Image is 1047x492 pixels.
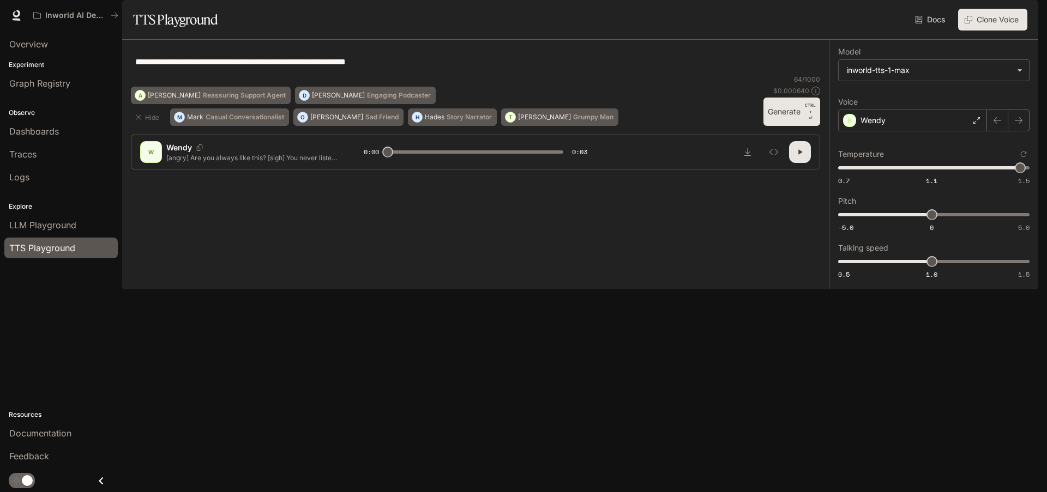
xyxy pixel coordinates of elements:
p: [PERSON_NAME] [148,92,201,99]
button: O[PERSON_NAME]Sad Friend [293,108,404,126]
div: W [142,143,160,161]
p: 64 / 1000 [794,75,820,84]
p: Engaging Podcaster [367,92,431,99]
span: 0:03 [572,147,587,157]
p: Pitch [838,197,856,205]
span: 1.5 [1018,176,1030,185]
p: Wendy [166,142,192,153]
p: Inworld AI Demos [45,11,106,20]
p: $ 0.000640 [773,86,809,95]
p: [PERSON_NAME] [310,114,363,120]
p: Talking speed [838,244,888,252]
p: [PERSON_NAME] [312,92,365,99]
button: Download audio [737,141,759,163]
button: D[PERSON_NAME]Engaging Podcaster [295,87,436,104]
button: Hide [131,108,166,126]
button: HHadesStory Narrator [408,108,497,126]
span: 0:00 [364,147,379,157]
p: Hades [425,114,444,120]
p: Mark [187,114,203,120]
p: [angry] Are you always like this? [sigh] You never listen to me! [166,153,338,162]
button: Copy Voice ID [192,144,207,151]
span: -5.0 [838,223,853,232]
p: Wendy [861,115,886,126]
div: D [299,87,309,104]
p: Sad Friend [365,114,399,120]
span: 5.0 [1018,223,1030,232]
div: M [174,108,184,126]
button: Reset to default [1018,148,1030,160]
p: Casual Conversationalist [206,114,284,120]
p: Story Narrator [447,114,492,120]
span: 0 [930,223,934,232]
div: inworld-tts-1-max [839,60,1029,81]
span: 1.5 [1018,270,1030,279]
a: Docs [913,9,949,31]
div: H [412,108,422,126]
button: All workspaces [28,4,123,26]
span: 1.1 [926,176,937,185]
button: GenerateCTRL +⏎ [763,98,820,126]
p: CTRL + [805,102,816,115]
h1: TTS Playground [133,9,218,31]
p: Temperature [838,150,884,158]
span: 1.0 [926,270,937,279]
div: T [506,108,515,126]
button: MMarkCasual Conversationalist [170,108,289,126]
span: 0.7 [838,176,850,185]
button: Inspect [763,141,785,163]
div: inworld-tts-1-max [846,65,1012,76]
button: T[PERSON_NAME]Grumpy Man [501,108,618,126]
div: O [298,108,308,126]
p: Model [838,48,861,56]
span: 0.5 [838,270,850,279]
button: A[PERSON_NAME]Reassuring Support Agent [131,87,291,104]
p: Voice [838,98,858,106]
p: Reassuring Support Agent [203,92,286,99]
button: Clone Voice [958,9,1027,31]
p: ⏎ [805,102,816,122]
div: A [135,87,145,104]
p: [PERSON_NAME] [518,114,571,120]
p: Grumpy Man [573,114,613,120]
